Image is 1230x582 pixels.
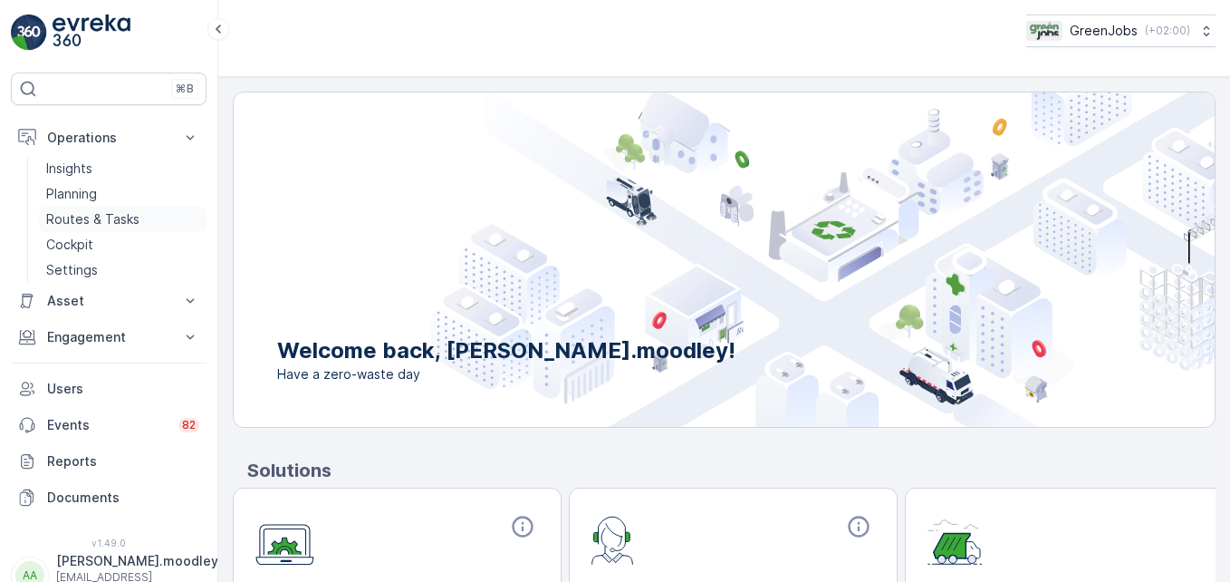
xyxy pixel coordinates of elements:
[11,407,207,443] a: Events82
[247,457,1216,484] p: Solutions
[11,319,207,355] button: Engagement
[431,92,1215,427] img: city illustration
[11,283,207,319] button: Asset
[53,15,130,51] img: logo_light-DOdMpM7g.png
[277,336,735,365] p: Welcome back, [PERSON_NAME].moodley!
[11,371,207,407] a: Users
[176,82,194,96] p: ⌘B
[927,514,983,565] img: module-icon
[277,365,735,383] span: Have a zero-waste day
[46,185,97,203] p: Planning
[47,416,168,434] p: Events
[591,514,634,565] img: module-icon
[47,292,170,310] p: Asset
[1145,24,1190,38] p: ( +02:00 )
[11,480,207,516] a: Documents
[39,181,207,207] a: Planning
[47,380,199,398] p: Users
[1026,15,1216,47] button: GreenJobs(+02:00)
[39,207,207,232] a: Routes & Tasks
[47,452,199,470] p: Reports
[11,15,47,51] img: logo
[11,443,207,480] a: Reports
[56,552,218,570] p: [PERSON_NAME].moodley
[182,418,196,432] p: 82
[1026,21,1062,41] img: Green_Jobs_Logo.png
[46,261,98,279] p: Settings
[46,160,92,178] p: Insights
[255,514,314,566] img: module-icon
[47,129,170,147] p: Operations
[46,210,139,228] p: Routes & Tasks
[39,156,207,181] a: Insights
[46,236,93,254] p: Cockpit
[47,489,199,507] p: Documents
[11,120,207,156] button: Operations
[1070,22,1138,40] p: GreenJobs
[39,257,207,283] a: Settings
[39,232,207,257] a: Cockpit
[47,328,170,346] p: Engagement
[11,538,207,548] span: v 1.49.0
